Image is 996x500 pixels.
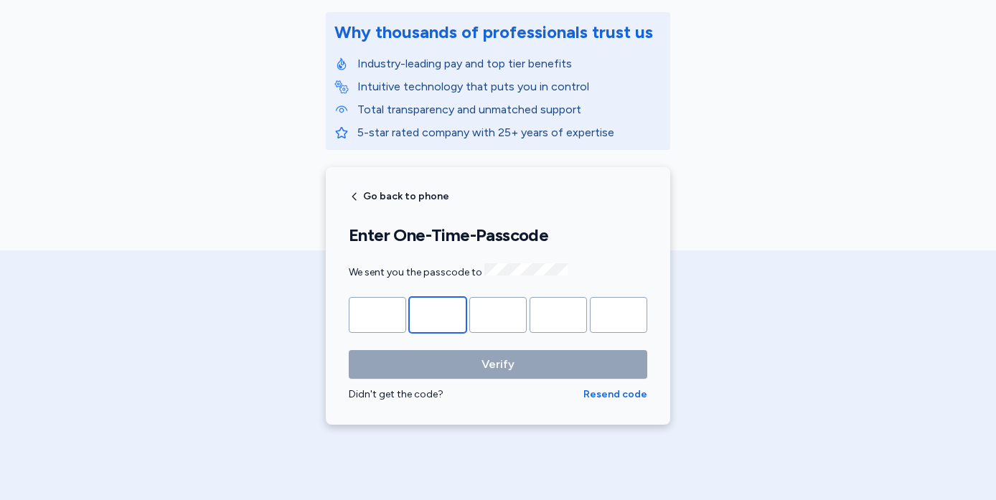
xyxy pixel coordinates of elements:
[409,297,466,333] input: Please enter OTP character 2
[357,55,662,72] p: Industry-leading pay and top tier benefits
[349,225,647,246] h1: Enter One-Time-Passcode
[334,21,653,44] div: Why thousands of professionals trust us
[349,350,647,379] button: Verify
[349,297,406,333] input: Please enter OTP character 1
[349,191,449,202] button: Go back to phone
[481,356,515,373] span: Verify
[583,387,647,402] button: Resend code
[357,101,662,118] p: Total transparency and unmatched support
[530,297,587,333] input: Please enter OTP character 4
[357,124,662,141] p: 5-star rated company with 25+ years of expertise
[357,78,662,95] p: Intuitive technology that puts you in control
[349,266,568,278] span: We sent you the passcode to
[590,297,647,333] input: Please enter OTP character 5
[349,387,583,402] div: Didn't get the code?
[363,192,449,202] span: Go back to phone
[469,297,527,333] input: Please enter OTP character 3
